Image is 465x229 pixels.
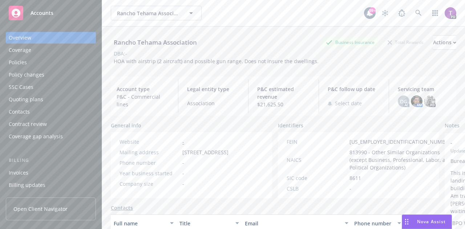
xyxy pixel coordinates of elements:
[287,174,347,182] div: SIC code
[111,38,200,47] div: Rancho Tehama Association
[111,6,202,20] button: Rancho Tehama Association
[328,85,380,93] span: P&C follow up date
[9,179,45,191] div: Billing updates
[424,95,436,107] img: photo
[6,179,96,191] a: Billing updates
[417,218,446,225] span: Nova Assist
[445,122,460,130] span: Notes
[6,94,96,105] a: Quoting plans
[6,118,96,130] a: Contract review
[187,85,240,93] span: Legal entity type
[402,214,452,229] button: Nova Assist
[114,50,127,57] div: DBA: -
[369,7,376,14] div: 99+
[378,6,392,20] a: Stop snowing
[287,185,347,192] div: CSLB
[6,44,96,56] a: Coverage
[9,106,30,118] div: Contacts
[179,220,231,227] div: Title
[398,85,450,93] span: Servicing team
[117,93,169,108] span: P&C - Commercial lines
[354,220,393,227] div: Phone number
[411,6,426,20] a: Search
[117,85,169,93] span: Account type
[9,69,44,81] div: Policy changes
[111,122,141,129] span: General info
[384,38,427,47] div: Total Rewards
[117,9,180,17] span: Rancho Tehama Association
[6,157,96,164] div: Billing
[349,138,453,146] span: [US_EMPLOYER_IDENTIFICATION_NUMBER]
[182,180,184,188] span: -
[433,35,456,50] button: Actions
[182,148,229,156] span: [STREET_ADDRESS]
[187,99,240,107] span: Association
[111,204,133,212] a: Contacts
[31,10,53,16] span: Accounts
[287,156,347,164] div: NAICS
[182,138,184,145] a: -
[120,159,179,167] div: Phone number
[114,58,319,65] span: HOA with airstrip (2 aircraft) and possible gun range. Does not insure the dwellings.
[428,6,442,20] a: Switch app
[182,169,184,177] span: -
[400,98,407,105] span: DG
[433,36,456,49] div: Actions
[395,6,409,20] a: Report a Bug
[349,174,361,182] span: 8611
[9,167,28,179] div: Invoices
[6,32,96,44] a: Overview
[9,118,47,130] div: Contract review
[335,99,362,107] span: Select date
[6,81,96,93] a: SSC Cases
[6,106,96,118] a: Contacts
[13,205,68,213] span: Open Client Navigator
[257,85,310,101] span: P&C estimated revenue
[411,95,422,107] img: photo
[9,94,43,105] div: Quoting plans
[349,185,351,192] span: -
[6,131,96,142] a: Coverage gap analysis
[120,148,179,156] div: Mailing address
[257,101,310,108] span: $21,625.50
[6,3,96,23] a: Accounts
[322,38,378,47] div: Business Insurance
[120,180,179,188] div: Company size
[245,220,340,227] div: Email
[120,138,179,146] div: Website
[9,57,27,68] div: Policies
[114,220,166,227] div: Full name
[445,7,456,19] img: photo
[6,167,96,179] a: Invoices
[402,215,411,229] div: Drag to move
[182,159,184,167] span: -
[287,138,347,146] div: FEIN
[9,44,31,56] div: Coverage
[9,131,63,142] div: Coverage gap analysis
[349,148,453,171] span: 813990 - Other Similar Organizations (except Business, Professional, Labor, and Political Organiz...
[9,81,33,93] div: SSC Cases
[6,57,96,68] a: Policies
[6,69,96,81] a: Policy changes
[278,122,303,129] span: Identifiers
[9,32,31,44] div: Overview
[120,169,179,177] div: Year business started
